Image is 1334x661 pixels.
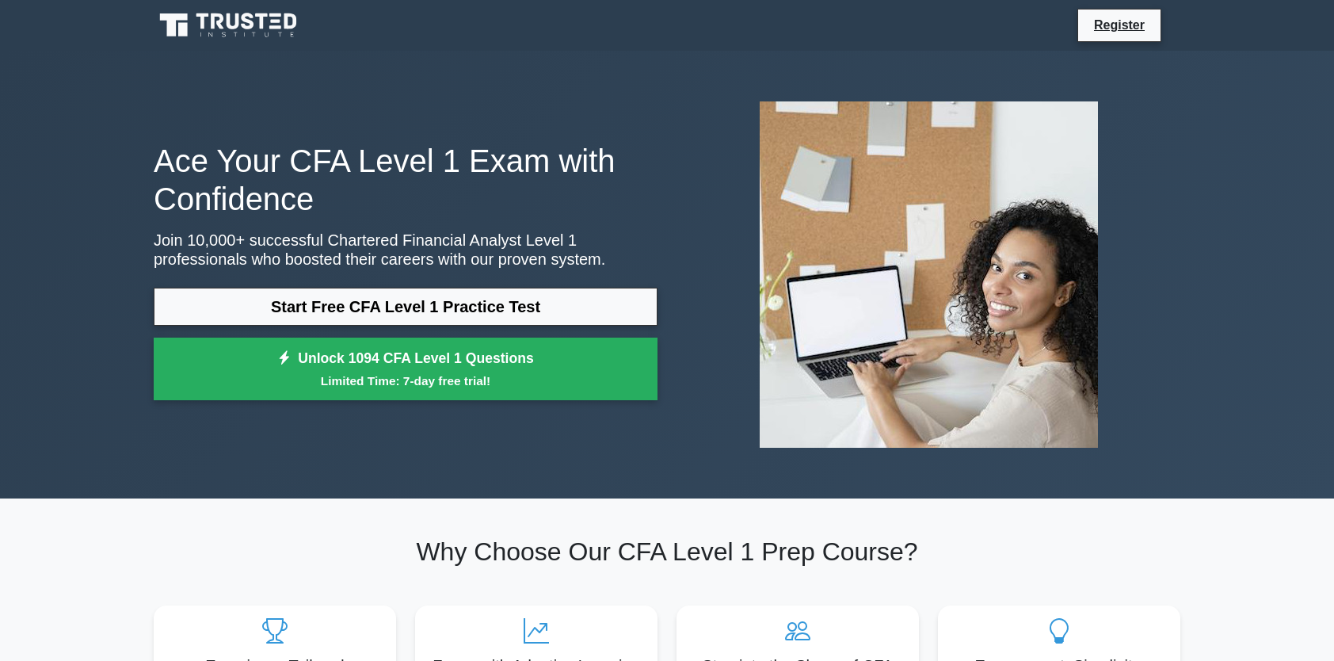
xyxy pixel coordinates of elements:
a: Unlock 1094 CFA Level 1 QuestionsLimited Time: 7-day free trial! [154,338,657,401]
h1: Ace Your CFA Level 1 Exam with Confidence [154,142,657,218]
a: Register [1084,15,1154,35]
small: Limited Time: 7-day free trial! [173,372,638,390]
p: Join 10,000+ successful Chartered Financial Analyst Level 1 professionals who boosted their caree... [154,231,657,269]
h2: Why Choose Our CFA Level 1 Prep Course? [154,537,1180,567]
a: Start Free CFA Level 1 Practice Test [154,288,657,326]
